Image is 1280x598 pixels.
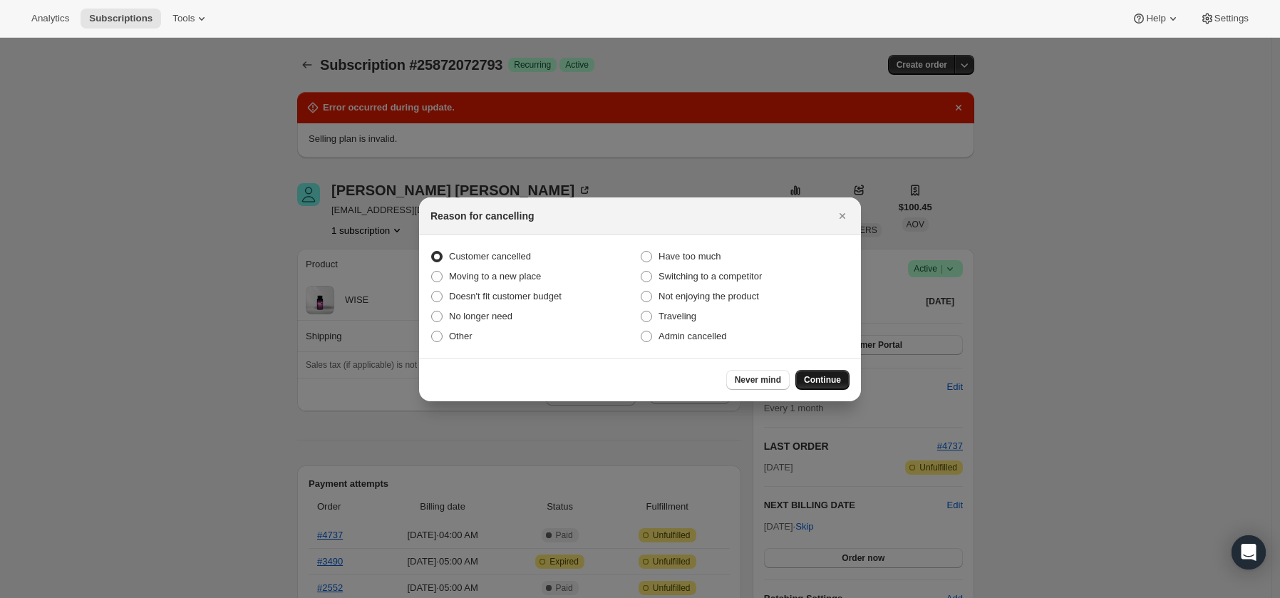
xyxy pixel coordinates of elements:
h2: Reason for cancelling [430,209,534,223]
span: Settings [1214,13,1249,24]
span: Analytics [31,13,69,24]
span: Switching to a competitor [659,271,762,282]
span: Admin cancelled [659,331,726,341]
span: Never mind [735,374,781,386]
button: Close [832,206,852,226]
button: Subscriptions [81,9,161,29]
button: Analytics [23,9,78,29]
span: Doesn't fit customer budget [449,291,562,301]
span: Other [449,331,473,341]
span: Continue [804,374,841,386]
span: Have too much [659,251,721,262]
span: Help [1146,13,1165,24]
button: Tools [164,9,217,29]
span: Tools [172,13,195,24]
button: Never mind [726,370,790,390]
span: Not enjoying the product [659,291,759,301]
div: Open Intercom Messenger [1232,535,1266,569]
span: Moving to a new place [449,271,541,282]
span: No longer need [449,311,512,321]
span: Subscriptions [89,13,153,24]
span: Traveling [659,311,696,321]
button: Settings [1192,9,1257,29]
span: Customer cancelled [449,251,531,262]
button: Continue [795,370,850,390]
button: Help [1123,9,1188,29]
